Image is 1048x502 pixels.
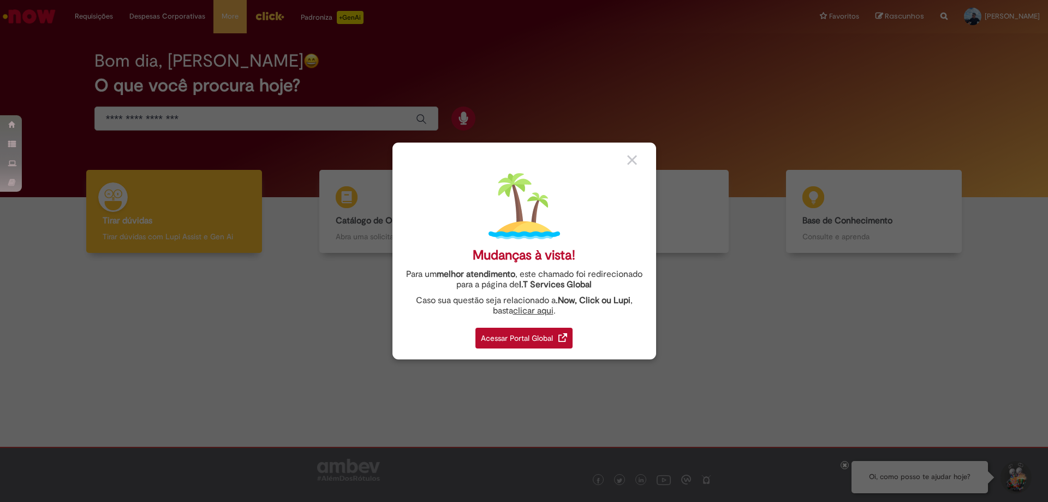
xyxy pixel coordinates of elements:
a: I.T Services Global [519,273,592,290]
div: Acessar Portal Global [475,328,573,349]
img: redirect_link.png [558,333,567,342]
a: Acessar Portal Global [475,322,573,349]
div: Para um , este chamado foi redirecionado para a página de [401,269,648,290]
strong: melhor atendimento [437,269,515,280]
div: Caso sua questão seja relacionado a , basta . [401,296,648,316]
img: island.png [489,170,560,242]
img: close_button_grey.png [627,155,637,165]
div: Mudanças à vista! [473,247,575,263]
a: clicar aqui [513,299,553,316]
strong: .Now, Click ou Lupi [556,295,630,306]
